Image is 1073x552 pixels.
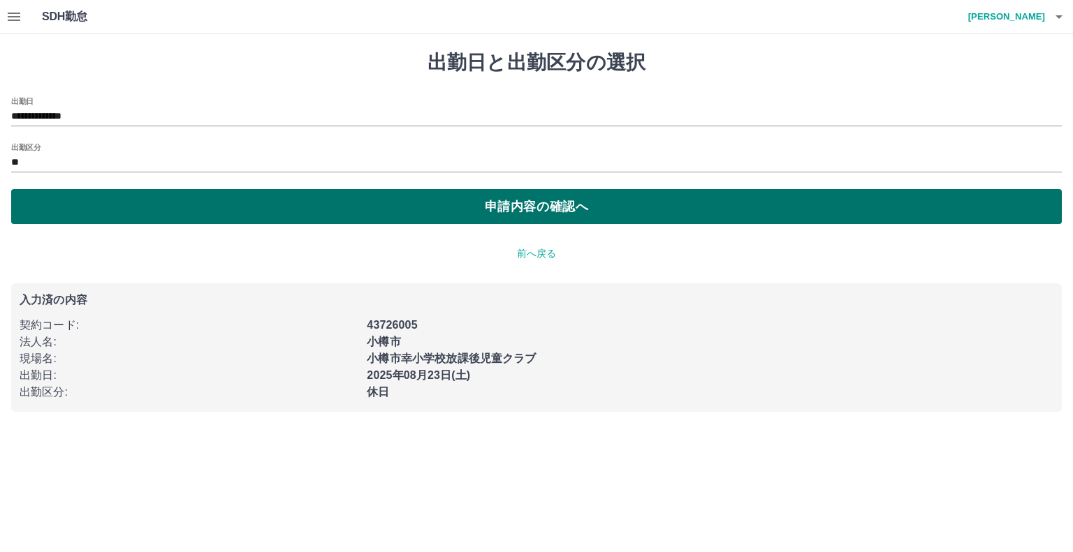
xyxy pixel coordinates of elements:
p: 法人名 : [20,334,358,350]
p: 出勤区分 : [20,384,358,401]
p: 前へ戻る [11,246,1062,261]
button: 申請内容の確認へ [11,189,1062,224]
b: 2025年08月23日(土) [367,369,470,381]
h1: 出勤日と出勤区分の選択 [11,51,1062,75]
label: 出勤区分 [11,142,41,152]
b: 小樽市 [367,336,400,348]
p: 現場名 : [20,350,358,367]
b: 43726005 [367,319,417,331]
p: 契約コード : [20,317,358,334]
p: 入力済の内容 [20,294,1053,306]
label: 出勤日 [11,96,34,106]
b: 休日 [367,386,389,398]
b: 小樽市幸小学校放課後児童クラブ [367,352,536,364]
p: 出勤日 : [20,367,358,384]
